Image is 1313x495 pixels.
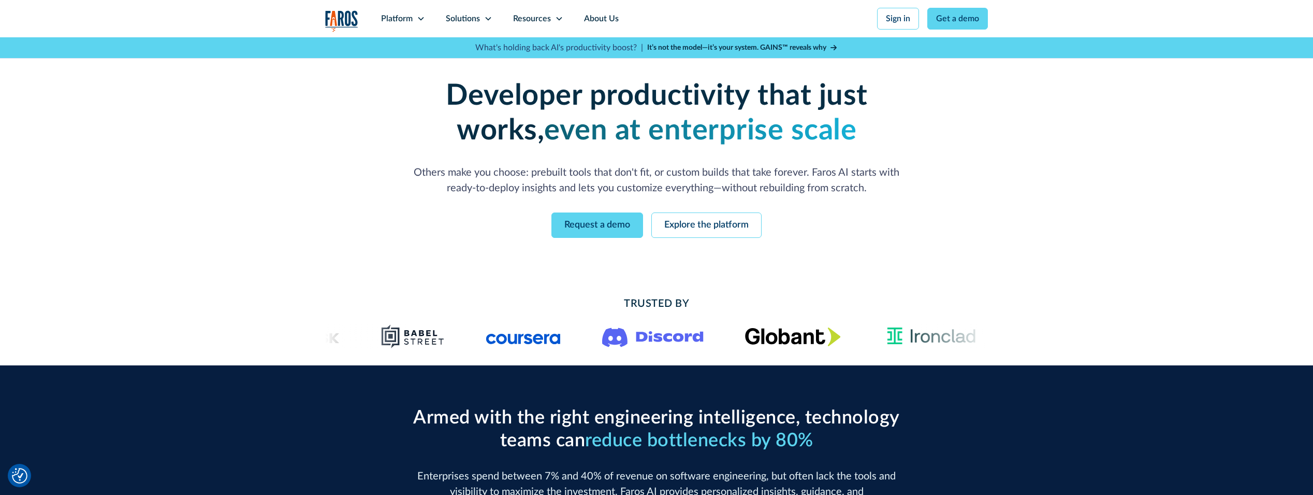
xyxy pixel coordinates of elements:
a: Sign in [877,8,919,30]
strong: Developer productivity that just works, [446,81,868,145]
div: Solutions [446,12,480,25]
a: Request a demo [551,213,643,238]
div: Platform [381,12,413,25]
img: Logo of the communication platform Discord. [602,326,704,347]
a: Get a demo [927,8,988,30]
p: Others make you choose: prebuilt tools that don't fit, or custom builds that take forever. Faros ... [408,165,905,196]
img: Globant's logo [745,327,841,346]
button: Cookie Settings [12,468,27,484]
div: Resources [513,12,551,25]
a: Explore the platform [651,213,762,238]
h2: Trusted By [408,296,905,312]
p: What's holding back AI's productivity boost? | [475,41,643,54]
a: It’s not the model—it’s your system. GAINS™ reveals why [647,43,838,53]
h2: Armed with the right engineering intelligence, technology teams can [408,407,905,451]
img: Logo of the online learning platform Coursera. [486,328,561,345]
a: home [325,10,358,32]
strong: even at enterprise scale [544,116,856,145]
img: Revisit consent button [12,468,27,484]
img: Logo of the analytics and reporting company Faros. [325,10,358,32]
strong: It’s not the model—it’s your system. GAINS™ reveals why [647,44,826,51]
img: Babel Street logo png [381,324,445,349]
span: reduce bottlenecks by 80% [585,431,813,450]
img: Ironclad Logo [882,324,980,349]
